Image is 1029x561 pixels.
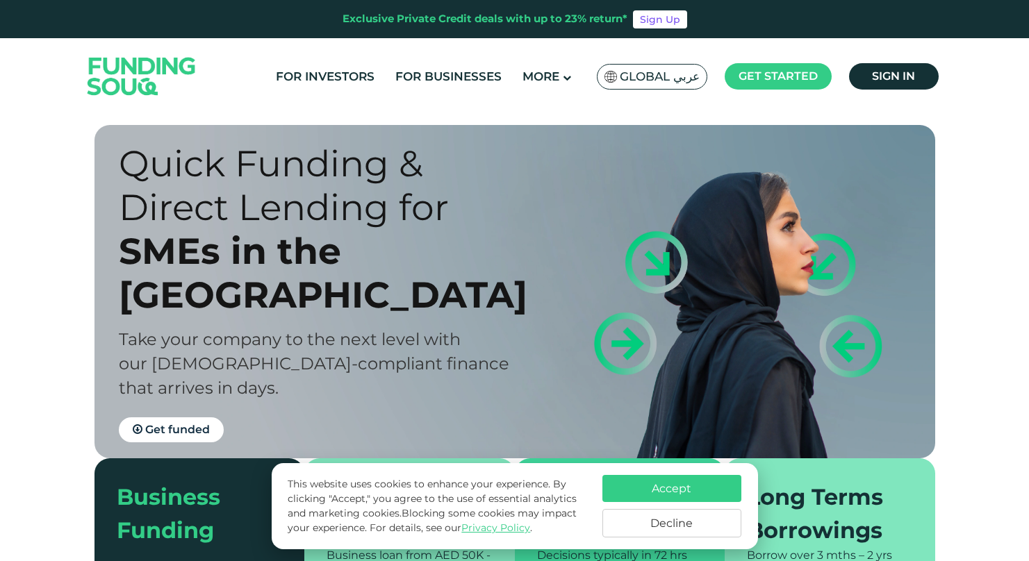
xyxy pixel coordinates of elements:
[392,65,505,88] a: For Businesses
[739,69,818,83] span: Get started
[370,521,532,534] span: For details, see our .
[747,480,896,547] div: Long Terms Borrowings
[272,65,378,88] a: For Investors
[119,229,539,317] div: SMEs in the [GEOGRAPHIC_DATA]
[119,329,509,398] span: Take your company to the next level with our [DEMOGRAPHIC_DATA]-compliant finance that arrives in...
[74,41,210,111] img: Logo
[461,521,530,534] a: Privacy Policy
[145,423,210,436] span: Get funded
[117,480,266,547] div: Business Funding
[633,10,687,28] a: Sign Up
[119,142,539,229] div: Quick Funding & Direct Lending for
[602,475,741,502] button: Accept
[604,71,617,83] img: SA Flag
[522,69,559,83] span: More
[119,417,224,442] a: Get funded
[620,69,700,85] span: Global عربي
[602,509,741,537] button: Decline
[872,69,915,83] span: Sign in
[288,507,577,534] span: Blocking some cookies may impact your experience.
[288,477,588,535] p: This website uses cookies to enhance your experience. By clicking "Accept," you agree to the use ...
[343,11,627,27] div: Exclusive Private Credit deals with up to 23% return*
[849,63,939,90] a: Sign in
